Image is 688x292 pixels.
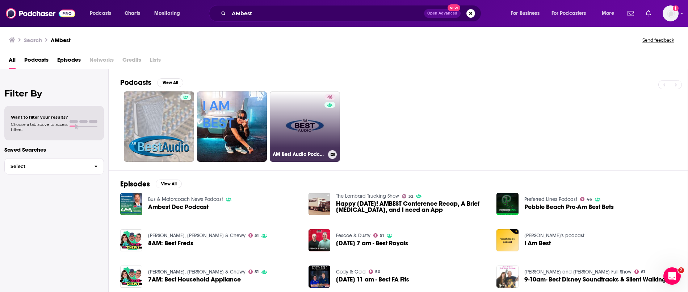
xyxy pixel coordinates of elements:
[148,196,223,202] a: Bus & Motorcoach News Podcast
[24,54,49,69] a: Podcasts
[327,94,332,101] span: 46
[6,7,75,20] img: Podchaser - Follow, Share and Rate Podcasts
[216,5,488,22] div: Search podcasts, credits, & more...
[496,229,519,251] img: I Am Best
[120,193,142,215] img: Ambest Dec Podcast
[4,158,104,174] button: Select
[324,94,335,100] a: 46
[11,122,68,132] span: Choose a tab above to access filters.
[587,198,592,201] span: 46
[496,266,519,288] img: 9-10am- Best Disney Soundtracks & Silent Walking
[148,240,193,246] a: 8AM: Best Freds
[663,5,679,21] button: Show profile menu
[336,269,366,275] a: Cody & Gold
[597,8,623,19] button: open menu
[57,54,81,69] a: Episodes
[89,54,114,69] span: Networks
[673,5,679,11] svg: Add a profile image
[51,37,71,44] h3: AMbest
[156,180,182,188] button: View All
[120,8,144,19] a: Charts
[511,8,540,18] span: For Business
[120,229,142,251] img: 8AM: Best Freds
[120,180,182,189] a: EpisodesView All
[90,8,111,18] span: Podcasts
[524,240,551,246] a: I Am Best
[663,5,679,21] span: Logged in as elleb2btech
[5,164,88,169] span: Select
[336,201,488,213] span: Happy [DATE]! AMBEST Conference Recap, A Brief [MEDICAL_DATA], and I need an App
[125,8,140,18] span: Charts
[148,233,246,239] a: Jen, Gabe & Chewy
[120,266,142,288] img: 7AM: Best Household Appliance
[4,146,104,153] p: Saved Searches
[9,54,16,69] a: All
[309,193,331,215] img: Happy Labor Day! AMBEST Conference Recap, A Brief Nerve Injury, and I need an App
[524,204,614,210] span: Pebble Beach Pro-Am Best Bets
[427,12,457,15] span: Open Advanced
[336,276,409,283] a: 03/10 - 11 am - Best FA Fits
[580,197,592,201] a: 46
[373,233,384,238] a: 51
[547,8,597,19] button: open menu
[154,8,180,18] span: Monitoring
[678,267,684,273] span: 2
[148,276,241,283] span: 7AM: Best Household Appliance
[309,229,331,251] a: 08/01 - 7 am - Best Royals
[336,193,399,199] a: The Lombard Trucking Show
[248,233,259,238] a: 51
[506,8,549,19] button: open menu
[524,196,577,202] a: Preferred Lines Podcast
[524,269,632,275] a: Sarah and Vinnie Full Show
[369,270,380,274] a: 50
[336,233,370,239] a: Fescoe & Dusty
[524,233,584,239] a: Vanshdeep's podcast
[634,270,645,274] a: 61
[157,78,183,87] button: View All
[375,270,380,274] span: 50
[551,8,586,18] span: For Podcasters
[24,37,42,44] h3: Search
[4,88,104,99] h2: Filter By
[120,78,183,87] a: PodcastsView All
[641,270,645,274] span: 61
[663,5,679,21] img: User Profile
[229,8,424,19] input: Search podcasts, credits, & more...
[643,7,654,20] a: Show notifications dropdown
[11,115,68,120] span: Want to filter your results?
[408,195,413,198] span: 32
[524,276,666,283] a: 9-10am- Best Disney Soundtracks & Silent Walking
[424,9,461,18] button: Open AdvancedNew
[625,7,637,20] a: Show notifications dropdown
[255,234,259,237] span: 51
[148,204,209,210] a: Ambest Dec Podcast
[336,201,488,213] a: Happy Labor Day! AMBEST Conference Recap, A Brief Nerve Injury, and I need an App
[309,266,331,288] img: 03/10 - 11 am - Best FA Fits
[336,240,408,246] span: [DATE] 7 am - Best Royals
[602,8,614,18] span: More
[120,180,150,189] h2: Episodes
[85,8,121,19] button: open menu
[496,193,519,215] img: Pebble Beach Pro-Am Best Bets
[149,8,189,19] button: open menu
[273,151,325,157] h3: AM Best Audio Podcast
[402,194,413,198] a: 32
[448,4,461,11] span: New
[663,267,681,285] iframe: Intercom live chat
[336,240,408,246] a: 08/01 - 7 am - Best Royals
[248,270,259,274] a: 51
